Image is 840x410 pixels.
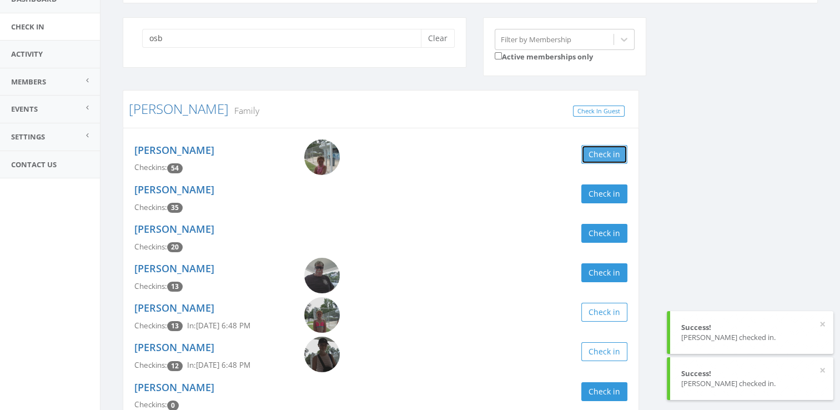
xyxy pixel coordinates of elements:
[134,202,167,212] span: Checkins:
[134,321,167,331] span: Checkins:
[11,132,45,142] span: Settings
[134,399,167,409] span: Checkins:
[581,184,627,203] button: Check in
[581,263,627,282] button: Check in
[142,29,429,48] input: Search a name to check in
[501,34,571,44] div: Filter by Membership
[167,242,183,252] span: Checkin count
[134,301,214,314] a: [PERSON_NAME]
[304,337,340,372] img: Shanna_Osborne.png
[495,50,593,62] label: Active memberships only
[167,321,183,331] span: Checkin count
[581,224,627,243] button: Check in
[134,262,214,275] a: [PERSON_NAME]
[134,381,214,394] a: [PERSON_NAME]
[11,104,38,114] span: Events
[681,322,822,333] div: Success!
[129,99,229,118] a: [PERSON_NAME]
[134,242,167,252] span: Checkins:
[134,222,214,236] a: [PERSON_NAME]
[134,360,167,370] span: Checkins:
[304,139,340,175] img: Everly_Osborne.png
[581,303,627,322] button: Check in
[167,282,183,292] span: Checkin count
[134,281,167,291] span: Checkins:
[819,319,826,330] button: ×
[304,297,340,333] img: Emma_Osborne.png
[11,77,46,87] span: Members
[167,203,183,213] span: Checkin count
[187,321,250,331] span: In: [DATE] 6:48 PM
[681,368,822,379] div: Success!
[11,159,57,169] span: Contact Us
[581,382,627,401] button: Check in
[681,378,822,389] div: [PERSON_NAME] checked in.
[167,163,183,173] span: Checkin count
[134,183,214,196] a: [PERSON_NAME]
[167,361,183,371] span: Checkin count
[819,365,826,376] button: ×
[187,360,250,370] span: In: [DATE] 6:48 PM
[573,106,625,117] a: Check In Guest
[681,332,822,343] div: [PERSON_NAME] checked in.
[134,341,214,354] a: [PERSON_NAME]
[134,143,214,157] a: [PERSON_NAME]
[581,342,627,361] button: Check in
[581,145,627,164] button: Check in
[495,52,502,59] input: Active memberships only
[421,29,455,48] button: Clear
[229,104,259,117] small: Family
[304,258,340,293] img: Paul_Osborne.png
[134,162,167,172] span: Checkins:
